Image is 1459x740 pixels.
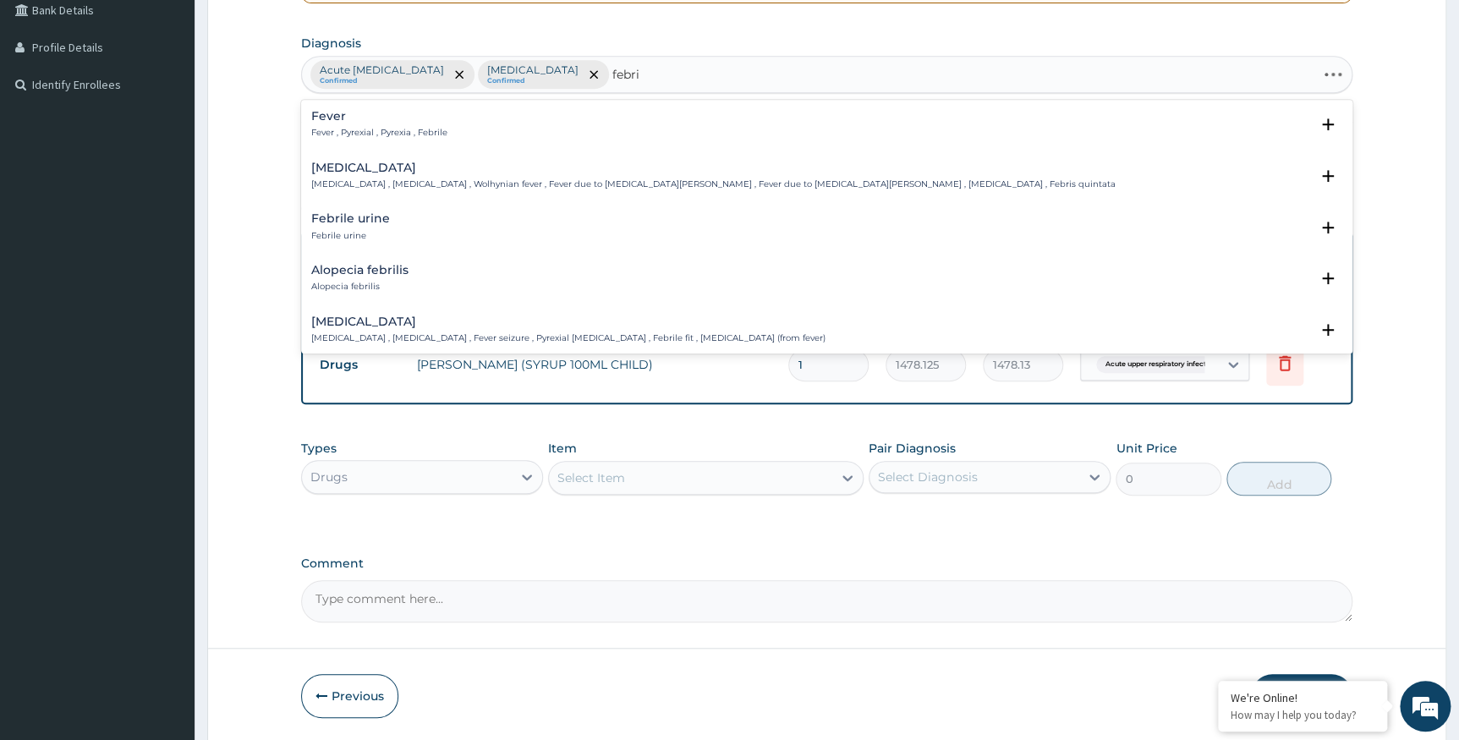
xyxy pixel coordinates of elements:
img: d_794563401_company_1708531726252_794563401 [31,85,69,127]
div: Drugs [310,469,348,485]
textarea: Type your message and hit 'Enter' [8,462,322,521]
span: remove selection option [586,67,601,82]
p: Fever , Pyrexial , Pyrexia , Febrile [311,127,447,139]
small: Confirmed [320,77,444,85]
td: [PERSON_NAME] (SYRUP 100ML CHILD) [409,348,781,381]
i: open select status [1318,320,1338,340]
td: Drugs [311,349,409,381]
label: Comment [301,556,1353,571]
span: Acute upper respiratory infect... [1096,356,1219,373]
small: Confirmed [487,77,579,85]
i: open select status [1318,166,1338,186]
p: Alopecia febrilis [311,281,409,293]
p: [MEDICAL_DATA] , [MEDICAL_DATA] , Wolhynian fever , Fever due to [MEDICAL_DATA][PERSON_NAME] , Fe... [311,178,1116,190]
h4: Fever [311,110,447,123]
p: Acute [MEDICAL_DATA] [320,63,444,77]
h4: Febrile urine [311,212,390,225]
label: Item [548,440,577,457]
div: Select Diagnosis [878,469,977,485]
i: open select status [1318,217,1338,238]
i: open select status [1318,268,1338,288]
h4: [MEDICAL_DATA] [311,162,1116,174]
div: Chat with us now [88,95,284,117]
span: We're online! [98,213,233,384]
label: Pair Diagnosis [869,440,956,457]
label: Diagnosis [301,35,361,52]
p: [MEDICAL_DATA] , [MEDICAL_DATA] , Fever seizure , Pyrexial [MEDICAL_DATA] , Febrile fit , [MEDICA... [311,332,825,344]
div: Minimize live chat window [277,8,318,49]
div: Select Item [557,469,625,486]
h4: [MEDICAL_DATA] [311,315,825,328]
button: Add [1226,462,1331,496]
span: remove selection option [452,67,467,82]
div: We're Online! [1231,690,1374,705]
button: Previous [301,674,398,718]
label: Types [301,441,337,456]
p: Febrile urine [311,230,390,242]
i: open select status [1318,114,1338,134]
p: [MEDICAL_DATA] [487,63,579,77]
p: How may I help you today? [1231,708,1374,722]
label: Unit Price [1116,440,1177,457]
button: Submit [1251,674,1352,718]
h4: Alopecia febrilis [311,264,409,277]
